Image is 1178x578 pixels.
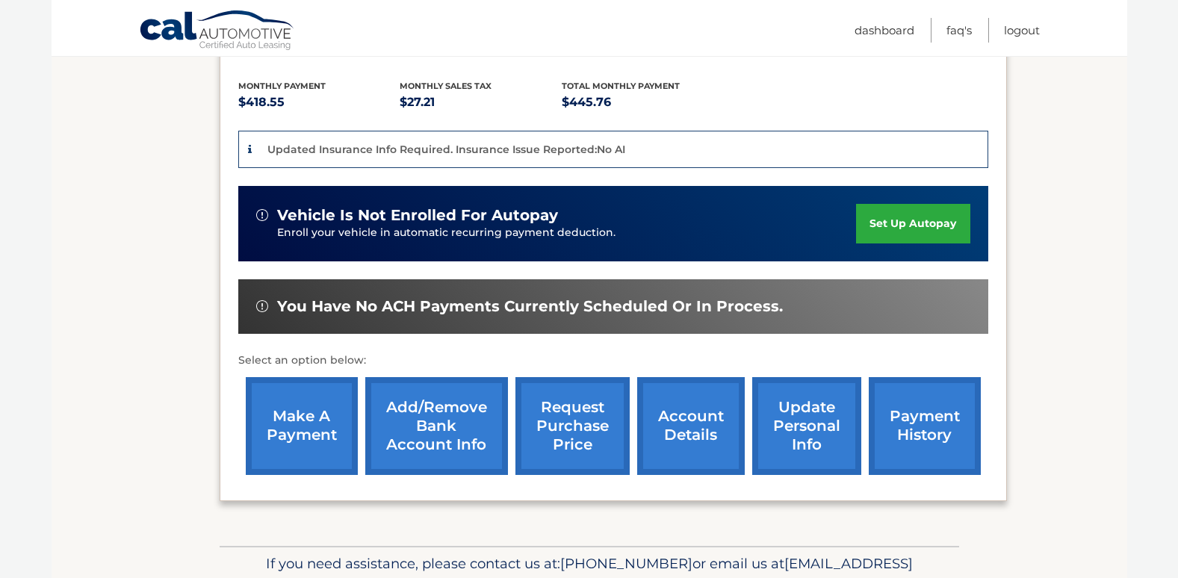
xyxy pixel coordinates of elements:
[560,555,692,572] span: [PHONE_NUMBER]
[400,81,492,91] span: Monthly sales Tax
[238,92,400,113] p: $418.55
[515,377,630,475] a: request purchase price
[256,300,268,312] img: alert-white.svg
[752,377,861,475] a: update personal info
[562,81,680,91] span: Total Monthly Payment
[869,377,981,475] a: payment history
[365,377,508,475] a: Add/Remove bank account info
[637,377,745,475] a: account details
[855,18,914,43] a: Dashboard
[400,92,562,113] p: $27.21
[562,92,724,113] p: $445.76
[277,206,558,225] span: vehicle is not enrolled for autopay
[238,81,326,91] span: Monthly Payment
[946,18,972,43] a: FAQ's
[238,352,988,370] p: Select an option below:
[856,204,970,243] a: set up autopay
[256,209,268,221] img: alert-white.svg
[246,377,358,475] a: make a payment
[267,143,625,156] p: Updated Insurance Info Required. Insurance Issue Reported:No AI
[277,225,857,241] p: Enroll your vehicle in automatic recurring payment deduction.
[139,10,296,53] a: Cal Automotive
[277,297,783,316] span: You have no ACH payments currently scheduled or in process.
[1004,18,1040,43] a: Logout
